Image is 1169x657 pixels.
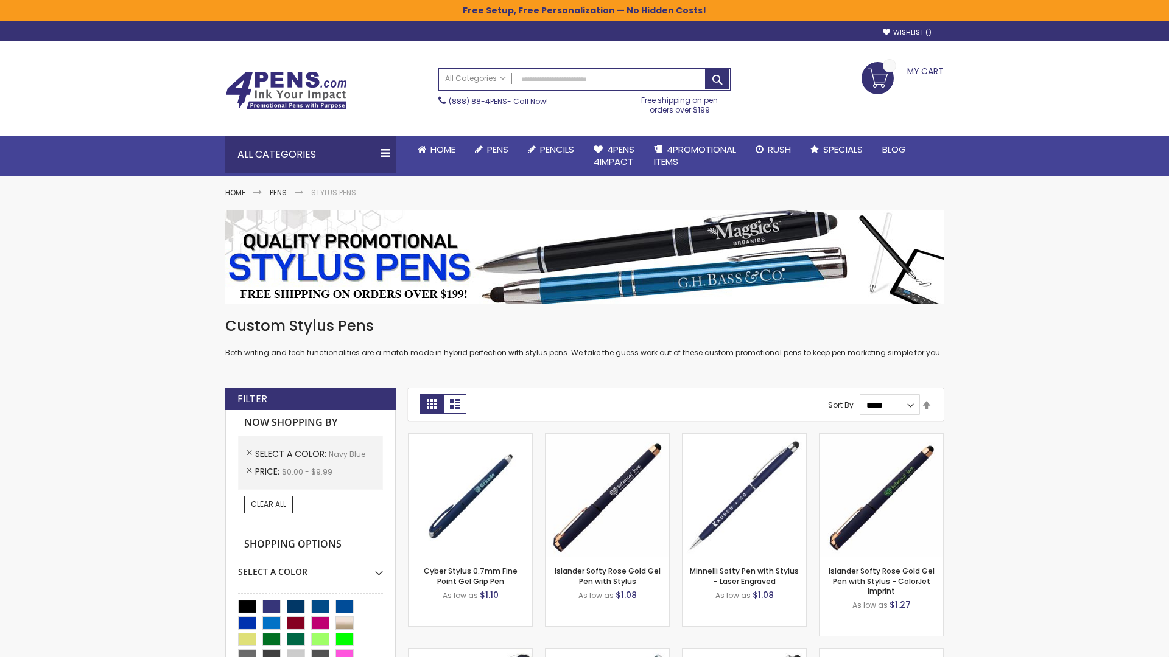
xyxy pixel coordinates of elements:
a: Pencils [518,136,584,163]
span: Rush [768,143,791,156]
a: Blog [872,136,916,163]
a: Specials [801,136,872,163]
span: $1.08 [753,589,774,601]
span: As low as [578,590,614,600]
div: Both writing and tech functionalities are a match made in hybrid perfection with stylus pens. We ... [225,316,944,358]
label: Sort By [828,400,854,410]
a: Pens [465,136,518,163]
span: Pencils [540,143,574,156]
span: 4Pens 4impact [594,143,634,168]
span: Select A Color [255,448,329,460]
a: Islander Softy Rose Gold Gel Pen with Stylus [555,566,661,586]
a: Wishlist [883,28,932,37]
a: Minnelli Softy Pen with Stylus - Laser Engraved-Navy Blue [683,433,806,443]
div: All Categories [225,136,396,173]
img: Stylus Pens [225,210,944,304]
span: Price [255,465,282,478]
span: $1.10 [480,589,499,601]
strong: Stylus Pens [311,187,356,198]
a: Clear All [244,496,293,513]
span: $0.00 - $9.99 [282,467,332,477]
span: All Categories [445,74,506,83]
a: All Categories [439,69,512,89]
strong: Shopping Options [238,532,383,558]
span: 4PROMOTIONAL ITEMS [654,143,736,168]
strong: Filter [237,392,267,406]
span: As low as [852,600,888,610]
a: 4Pens4impact [584,136,644,176]
span: Blog [882,143,906,156]
a: Islander Softy Rose Gold Gel Pen with Stylus - ColorJet Imprint [829,566,935,596]
strong: Now Shopping by [238,410,383,436]
span: Specials [823,143,863,156]
div: Free shipping on pen orders over $199 [629,91,731,115]
img: Minnelli Softy Pen with Stylus - Laser Engraved-Navy Blue [683,434,806,557]
a: Home [225,187,245,198]
span: Clear All [251,499,286,509]
span: $1.08 [616,589,637,601]
a: Home [408,136,465,163]
span: - Call Now! [449,96,548,106]
span: Navy Blue [329,449,365,459]
a: Pens [270,187,287,198]
span: Home [430,143,455,156]
a: (888) 88-4PENS [449,96,507,106]
a: 4PROMOTIONALITEMS [644,136,746,176]
span: $1.27 [890,599,911,611]
a: Rush [746,136,801,163]
img: Islander Softy Rose Gold Gel Pen with Stylus - ColorJet Imprint-Navy Blue [820,434,943,557]
img: 4Pens Custom Pens and Promotional Products [225,71,347,110]
img: Cyber Stylus 0.7mm Fine Point Gel Grip Pen-Navy Blue [409,434,532,557]
strong: Grid [420,394,443,414]
a: Islander Softy Rose Gold Gel Pen with Stylus-Navy Blue [546,433,669,443]
img: Islander Softy Rose Gold Gel Pen with Stylus-Navy Blue [546,434,669,557]
span: Pens [487,143,508,156]
a: Islander Softy Rose Gold Gel Pen with Stylus - ColorJet Imprint-Navy Blue [820,433,943,443]
a: Minnelli Softy Pen with Stylus - Laser Engraved [690,566,799,586]
span: As low as [715,590,751,600]
a: Cyber Stylus 0.7mm Fine Point Gel Grip Pen-Navy Blue [409,433,532,443]
div: Select A Color [238,557,383,578]
h1: Custom Stylus Pens [225,316,944,336]
span: As low as [443,590,478,600]
a: Cyber Stylus 0.7mm Fine Point Gel Grip Pen [424,566,518,586]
